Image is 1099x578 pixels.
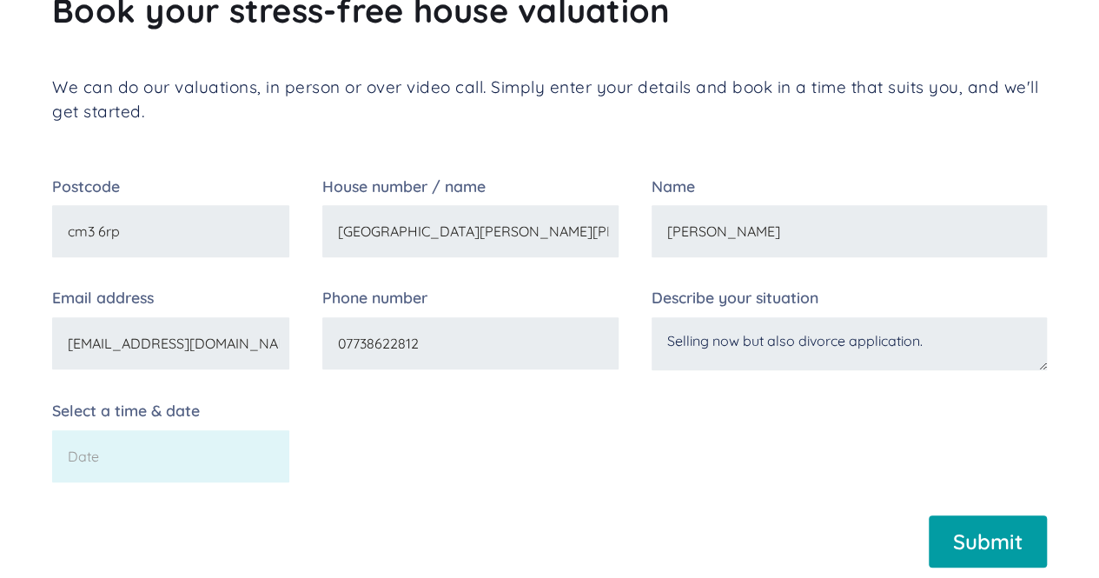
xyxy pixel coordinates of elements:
input: Submit [929,515,1047,568]
form: Email Form [52,179,1047,578]
input: Enter your postcode [52,205,289,257]
label: Select a time & date [52,403,289,419]
label: House number / name [322,179,619,195]
input: Date [52,430,289,482]
input: Your email... [52,317,289,369]
input: Your full name... [652,205,1047,257]
label: Postcode [52,179,289,195]
label: Name [652,179,1047,195]
input: Enter your house no. [322,205,619,257]
label: Email address [52,290,289,306]
input: Enter your phone no. [322,317,619,369]
p: We can do our valuations, in person or over video call. Simply enter your details and book in a t... [52,75,1047,124]
label: Describe your situation [652,290,1047,306]
label: Phone number [322,290,619,306]
iframe: reCAPTCHA [354,403,619,471]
